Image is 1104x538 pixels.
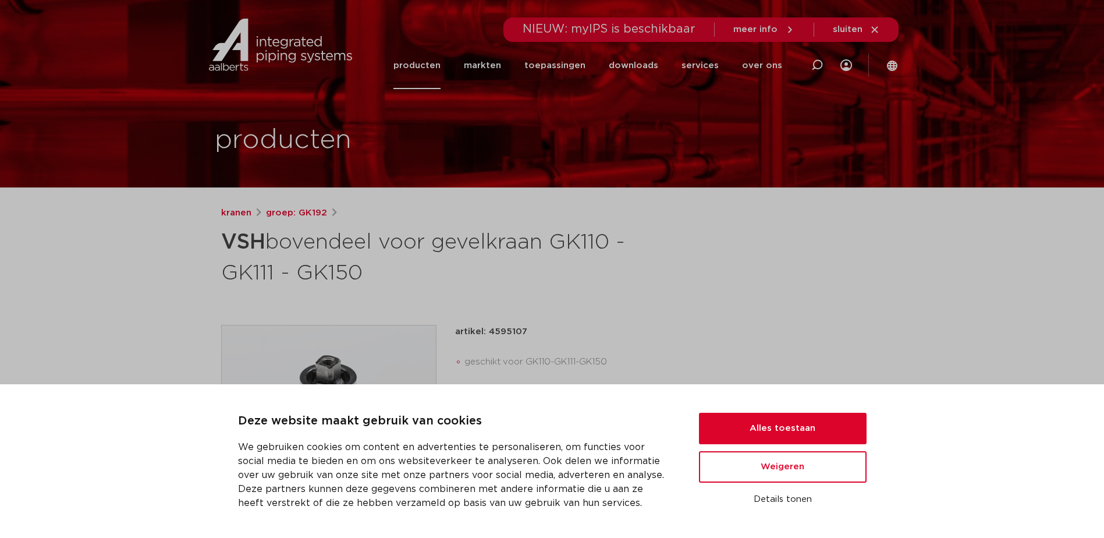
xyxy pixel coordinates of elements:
a: sluiten [833,24,880,35]
span: sluiten [833,25,862,34]
a: kranen [221,206,251,220]
a: toepassingen [524,42,585,89]
h1: producten [215,122,352,159]
div: my IPS [840,42,852,89]
a: markten [464,42,501,89]
p: Deze website maakt gebruik van cookies [238,412,671,431]
a: downloads [609,42,658,89]
a: over ons [742,42,782,89]
span: NIEUW: myIPS is beschikbaar [523,23,695,35]
button: Alles toestaan [699,413,867,444]
li: geschikt voor GK110-GK111-GK150 [464,353,883,371]
a: meer info [733,24,795,35]
a: producten [393,42,441,89]
a: services [681,42,719,89]
h1: bovendeel voor gevelkraan GK110 - GK111 - GK150 [221,225,658,288]
strong: VSH [221,232,265,253]
p: We gebruiken cookies om content en advertenties te personaliseren, om functies voor social media ... [238,440,671,510]
nav: Menu [393,42,782,89]
button: Details tonen [699,490,867,509]
span: meer info [733,25,778,34]
p: artikel: 4595107 [455,325,527,339]
button: Weigeren [699,451,867,483]
a: groep: GK192 [266,206,327,220]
